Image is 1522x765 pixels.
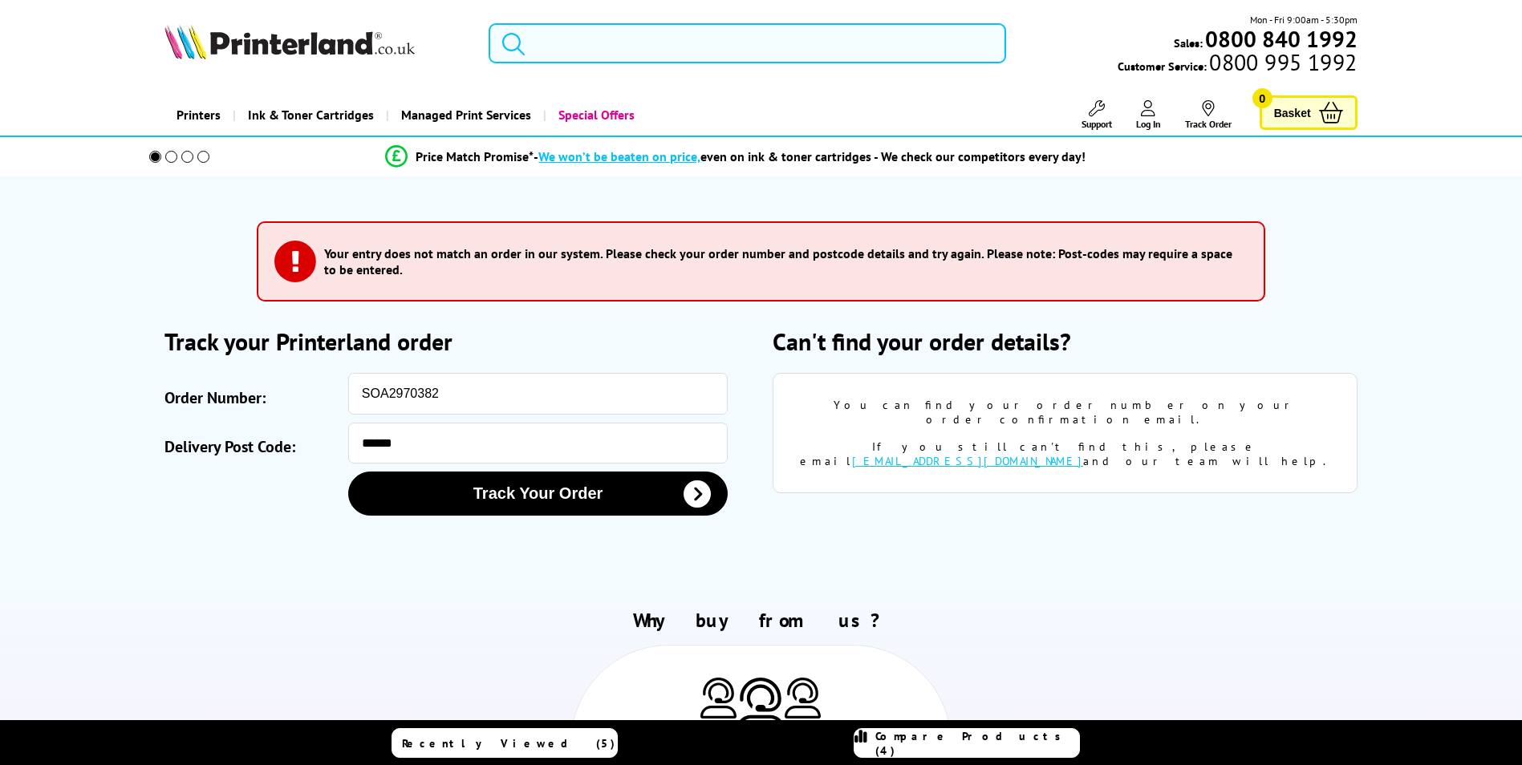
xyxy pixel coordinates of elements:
img: Printer Experts [785,678,821,718]
div: You can find your order number on your order confirmation email. [798,398,1332,427]
b: 0800 840 1992 [1205,24,1358,54]
a: [EMAIL_ADDRESS][DOMAIN_NAME] [852,454,1083,468]
span: Compare Products (4) [875,729,1079,758]
a: Track Order [1185,100,1232,130]
button: Track Your Order [348,472,728,516]
span: Mon - Fri 9:00am - 5:30pm [1250,12,1358,27]
span: Support [1082,118,1112,130]
div: If you still can't find this, please email and our team will help. [798,439,1332,468]
img: Printerland Logo [164,24,415,59]
span: 0 [1252,88,1272,108]
div: - even on ink & toner cartridges - We check our competitors every day! [534,148,1086,164]
span: 0800 995 1992 [1207,55,1357,70]
img: Printer Experts [700,678,737,718]
a: Support [1082,100,1112,130]
img: Printer Experts [737,678,785,733]
h2: Why buy from us? [164,608,1357,633]
a: Printers [164,95,233,136]
a: Managed Print Services [386,95,543,136]
a: Log In [1136,100,1161,130]
label: Order Number: [164,381,339,415]
span: Sales: [1174,35,1203,51]
span: We won’t be beaten on price, [538,148,700,164]
span: Customer Service: [1118,55,1357,74]
a: Compare Products (4) [854,728,1080,758]
a: Recently Viewed (5) [392,728,618,758]
span: Price Match Promise* [416,148,534,164]
span: Recently Viewed (5) [402,736,615,751]
h3: Your entry does not match an order in our system. Please check your order number and postcode det... [324,245,1240,277]
a: 0800 840 1992 [1203,31,1358,47]
a: Special Offers [543,95,647,136]
span: Log In [1136,118,1161,130]
h2: Can't find your order details? [773,326,1357,357]
a: Ink & Toner Cartridges [233,95,386,136]
a: Basket 0 [1260,95,1358,130]
li: modal_Promise [128,143,1345,171]
a: Printerland Logo [164,24,469,63]
span: Ink & Toner Cartridges [248,95,374,136]
input: eg: SOA123456 or SO123456 [348,373,728,415]
label: Delivery Post Code: [164,431,339,463]
span: Basket [1274,102,1311,123]
h2: Track your Printerland order [164,326,749,357]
